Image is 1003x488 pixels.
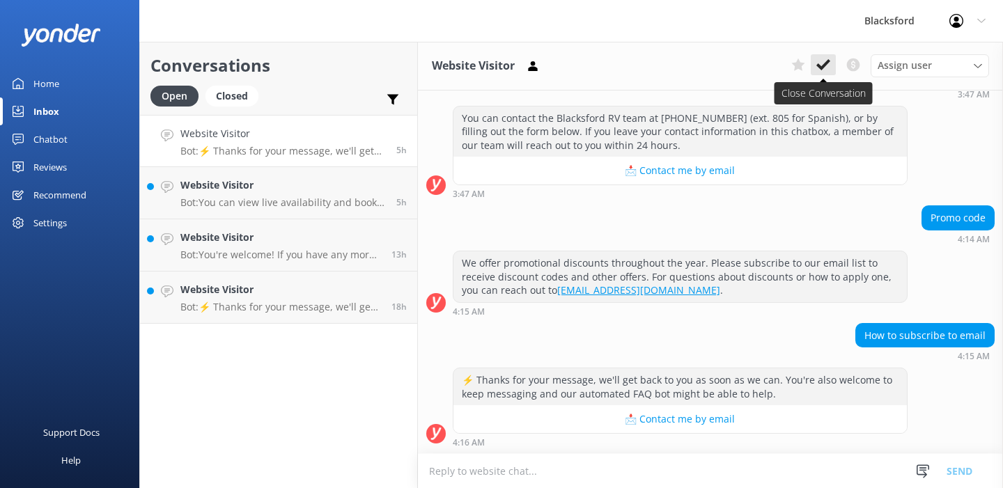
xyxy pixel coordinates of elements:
span: Assign user [878,58,932,73]
span: Sep 22 2025 08:19pm (UTC -06:00) America/Chihuahua [391,249,407,260]
button: 📩 Contact me by email [453,405,907,433]
p: Bot: You're welcome! If you have any more questions, feel free to ask. [180,249,381,261]
a: Website VisitorBot:⚡ Thanks for your message, we'll get back to you as soon as we can. You're als... [140,271,417,324]
div: Reviews [33,153,67,181]
div: Sep 23 2025 05:16am (UTC -06:00) America/Chihuahua [453,437,908,447]
a: Website VisitorBot:You can view live availability and book your RV online by visiting [URL][DOMAI... [140,167,417,219]
div: Closed [205,86,258,107]
strong: 4:16 AM [453,439,485,447]
div: Sep 23 2025 04:47am (UTC -06:00) America/Chihuahua [907,89,995,99]
div: Assign User [871,54,989,77]
strong: 3:47 AM [958,90,990,99]
div: Open [150,86,199,107]
div: Recommend [33,181,86,209]
a: Closed [205,88,265,103]
div: Help [61,446,81,474]
h4: Website Visitor [180,178,386,193]
span: Sep 23 2025 05:15am (UTC -06:00) America/Chihuahua [396,144,407,156]
div: Sep 23 2025 05:15am (UTC -06:00) America/Chihuahua [453,306,908,316]
div: Sep 23 2025 05:15am (UTC -06:00) America/Chihuahua [855,351,995,361]
div: Home [33,70,59,97]
strong: 4:15 AM [958,352,990,361]
div: How to subscribe to email [856,324,994,347]
div: Promo code [922,206,994,230]
div: ⚡ Thanks for your message, we'll get back to you as soon as we can. You're also welcome to keep m... [453,368,907,405]
div: Sep 23 2025 04:47am (UTC -06:00) America/Chihuahua [453,189,908,198]
a: Website VisitorBot:You're welcome! If you have any more questions, feel free to ask.13h [140,219,417,271]
strong: 4:15 AM [453,308,485,316]
div: Sep 23 2025 05:14am (UTC -06:00) America/Chihuahua [922,234,995,244]
h4: Website Visitor [180,126,386,141]
strong: 3:47 AM [453,190,485,198]
div: Chatbot [33,125,68,153]
strong: 4:14 AM [958,235,990,244]
h4: Website Visitor [180,230,381,245]
p: Bot: ⚡ Thanks for your message, we'll get back to you as soon as we can. You're also welcome to k... [180,301,381,313]
a: Open [150,88,205,103]
button: 📩 Contact me by email [453,157,907,184]
h2: Conversations [150,52,407,79]
img: yonder-white-logo.png [21,24,101,47]
div: You can contact the Blacksford RV team at [PHONE_NUMBER] (ext. 805 for Spanish), or by filling ou... [453,107,907,157]
h3: Website Visitor [432,57,515,75]
a: Website VisitorBot:⚡ Thanks for your message, we'll get back to you as soon as we can. You're als... [140,115,417,167]
a: [EMAIL_ADDRESS][DOMAIN_NAME] [557,283,720,297]
span: Sep 22 2025 03:41pm (UTC -06:00) America/Chihuahua [391,301,407,313]
div: Support Docs [43,418,100,446]
div: Inbox [33,97,59,125]
p: Bot: You can view live availability and book your RV online by visiting [URL][DOMAIN_NAME]. You c... [180,196,386,209]
h4: Website Visitor [180,282,381,297]
span: Sep 23 2025 04:42am (UTC -06:00) America/Chihuahua [396,196,407,208]
div: We offer promotional discounts throughout the year. Please subscribe to our email list to receive... [453,251,907,302]
p: Bot: ⚡ Thanks for your message, we'll get back to you as soon as we can. You're also welcome to k... [180,145,386,157]
div: Settings [33,209,67,237]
